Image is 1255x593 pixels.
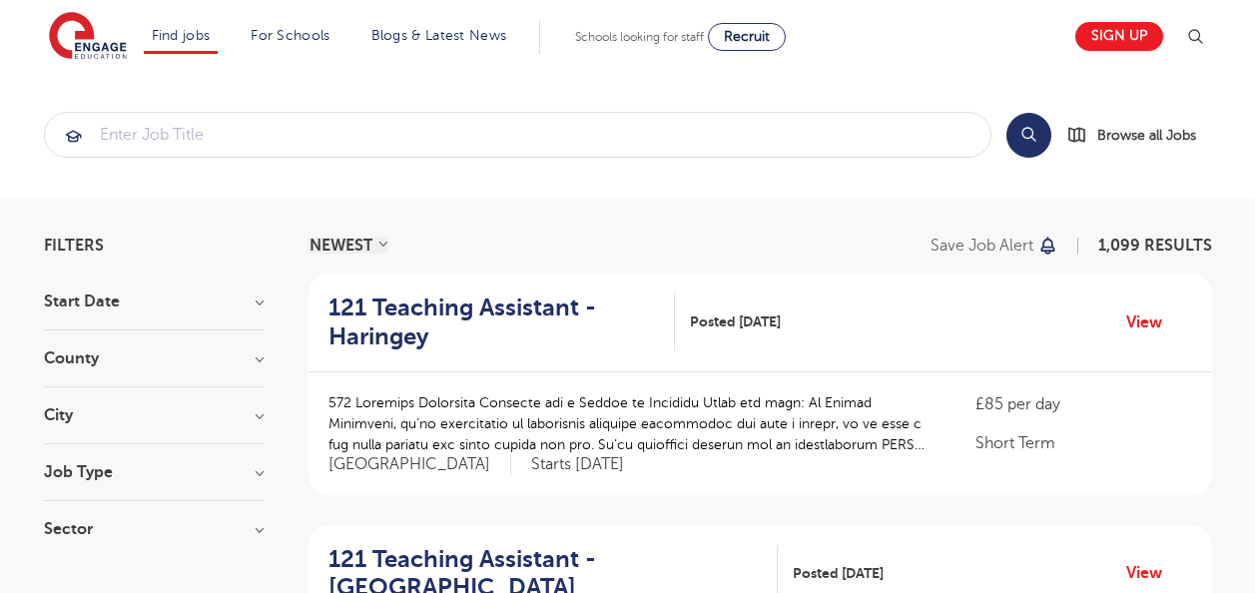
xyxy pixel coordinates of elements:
[708,23,786,51] a: Recruit
[44,238,104,254] span: Filters
[793,563,884,584] span: Posted [DATE]
[975,392,1191,416] p: £85 per day
[575,30,704,44] span: Schools looking for staff
[44,521,264,537] h3: Sector
[724,29,770,44] span: Recruit
[44,294,264,309] h3: Start Date
[931,238,1033,254] p: Save job alert
[44,464,264,480] h3: Job Type
[1126,309,1177,335] a: View
[1098,237,1212,255] span: 1,099 RESULTS
[45,113,990,157] input: Submit
[1075,22,1163,51] a: Sign up
[328,294,676,351] a: 121 Teaching Assistant - Haringey
[152,28,211,43] a: Find jobs
[44,350,264,366] h3: County
[1126,560,1177,586] a: View
[44,407,264,423] h3: City
[975,431,1191,455] p: Short Term
[44,112,991,158] div: Submit
[1067,124,1212,147] a: Browse all Jobs
[1006,113,1051,158] button: Search
[328,294,660,351] h2: 121 Teaching Assistant - Haringey
[251,28,329,43] a: For Schools
[531,454,624,475] p: Starts [DATE]
[328,454,511,475] span: [GEOGRAPHIC_DATA]
[328,392,937,455] p: 572 Loremips Dolorsita Consecte adi e Seddoe te Incididu Utlab etd magn: Al Enimad Minimveni, qu’...
[49,12,127,62] img: Engage Education
[371,28,507,43] a: Blogs & Latest News
[1097,124,1196,147] span: Browse all Jobs
[931,238,1059,254] button: Save job alert
[690,311,781,332] span: Posted [DATE]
